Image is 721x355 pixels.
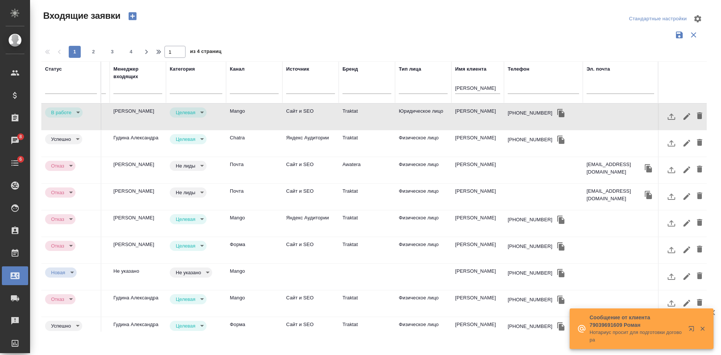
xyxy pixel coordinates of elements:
td: Форма [226,317,282,343]
td: Traktat [339,130,395,157]
span: 6 [15,156,26,163]
td: Форма [226,237,282,263]
div: В работе [45,187,75,198]
td: Сайт и SEO [282,290,339,317]
div: В работе [45,294,75,304]
button: Скопировать [643,163,654,174]
span: 3 [106,48,118,56]
div: В работе [170,214,207,224]
td: Mango [226,264,282,290]
button: 4 [125,46,137,58]
button: Удалить [693,134,706,152]
p: [EMAIL_ADDRESS][DOMAIN_NAME] [587,187,643,202]
button: Отказ [49,163,66,169]
button: Удалить [693,161,706,179]
td: Гудина Александра [110,317,166,343]
button: Редактировать [680,294,693,312]
td: Traktat [339,290,395,317]
td: Физическое лицо [395,290,451,317]
div: В работе [170,267,212,278]
td: Traktat [339,237,395,263]
button: Редактировать [680,187,693,205]
td: Физическое лицо [395,157,451,183]
button: Отказ [49,189,66,196]
td: Mango [226,290,282,317]
td: Физическое лицо [395,184,451,210]
button: Закрыть [695,325,710,332]
button: Скопировать [555,267,567,279]
div: [PHONE_NUMBER] [508,136,552,144]
button: Успешно [49,136,73,142]
td: [PERSON_NAME] [110,157,166,183]
button: Скопировать [555,294,567,305]
button: Редактировать [680,134,693,152]
td: Mango [226,104,282,130]
span: 2 [87,48,100,56]
div: [PHONE_NUMBER] [508,269,552,277]
td: Почта [226,157,282,183]
div: split button [627,13,689,25]
div: В работе [170,294,207,304]
td: Физическое лицо [395,317,451,343]
button: Целевая [173,323,198,329]
div: [PHONE_NUMBER] [508,109,552,117]
td: [PERSON_NAME] [110,184,166,210]
div: Статус [45,65,62,73]
button: Загрузить файл [662,267,680,286]
td: Гудина Александра [110,290,166,317]
td: Traktat [339,317,395,343]
div: В работе [170,161,207,171]
td: Chatra [226,130,282,157]
button: Не лиды [173,163,198,169]
p: [EMAIL_ADDRESS][DOMAIN_NAME] [587,161,643,176]
div: В работе [170,107,207,118]
a: 6 [2,154,28,172]
div: Бренд [342,65,358,73]
td: Сайт и SEO [282,317,339,343]
td: Сайт и SEO [282,184,339,210]
div: Менеджер входящих [113,65,162,80]
td: Физическое лицо [395,237,451,263]
button: Редактировать [680,107,693,125]
td: Сайт и SEO [282,157,339,183]
button: Не указано [173,269,203,276]
button: Сбросить фильтры [686,28,701,42]
td: Яндекс Аудитории [282,130,339,157]
button: Удалить [693,187,706,205]
button: Редактировать [680,241,693,259]
div: В работе [45,161,75,171]
button: Целевая [173,136,198,142]
button: Скопировать [555,107,567,119]
div: В работе [170,241,207,251]
td: Юридическое лицо [395,104,451,130]
button: Скопировать [555,214,567,225]
button: Загрузить файл [662,241,680,259]
a: 8 [2,131,28,150]
td: Почта [226,184,282,210]
div: Это спам, фрилансеры, текущие клиенты и т.д. [170,187,222,198]
button: Загрузить файл [662,161,680,179]
button: Скопировать [643,189,654,201]
div: [PHONE_NUMBER] [508,243,552,250]
p: Нотариус просит для подготовки договора [590,329,683,344]
p: Сообщение от клиента 79039691609 Роман [590,314,683,329]
button: Загрузить файл [662,214,680,232]
button: Отказ [49,243,66,249]
button: Отказ [49,216,66,222]
button: Сохранить фильтры [672,28,686,42]
button: Целевая [173,296,198,302]
td: [PERSON_NAME] [451,184,504,210]
td: Mango [226,210,282,237]
button: Открыть в новой вкладке [684,321,702,339]
td: [PERSON_NAME] [451,317,504,343]
div: Это спам, фрилансеры, текущие клиенты и т.д. [170,161,222,171]
button: Загрузить файл [662,187,680,205]
button: Загрузить файл [662,107,680,125]
button: Создать [124,10,142,23]
button: Скопировать [555,241,567,252]
div: В работе [170,187,207,198]
div: В работе [170,321,207,331]
td: [PERSON_NAME] [451,104,504,130]
button: Редактировать [680,267,693,286]
button: Скопировать [555,321,567,332]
